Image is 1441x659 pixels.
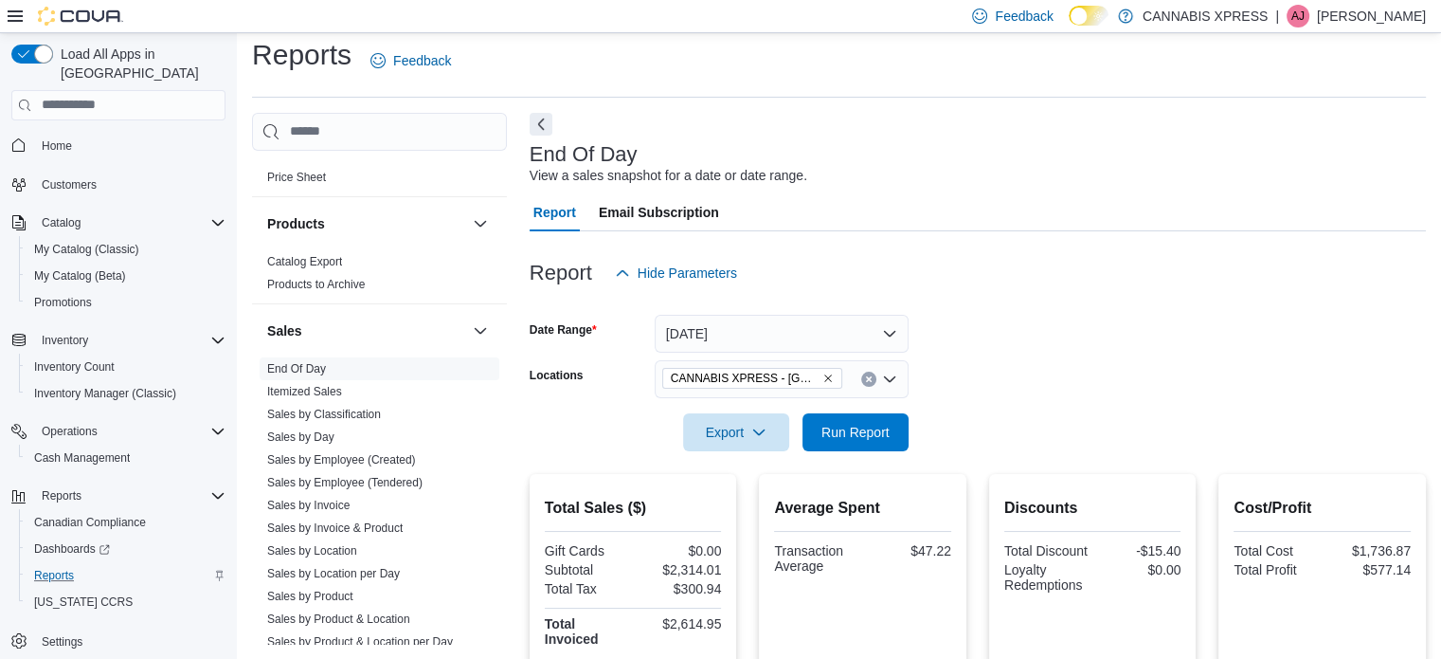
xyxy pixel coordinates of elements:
button: Reports [34,485,89,507]
a: Sales by Classification [267,408,381,421]
span: Sales by Product & Location per Day [267,634,453,650]
span: Dashboards [27,538,225,560]
span: Price Sheet [267,170,326,185]
span: Report [533,193,576,231]
a: Sales by Day [267,430,334,444]
span: Reports [42,488,81,503]
span: Inventory Manager (Classic) [34,386,176,401]
span: Inventory Manager (Classic) [27,382,225,405]
div: Loyalty Redemptions [1004,562,1089,593]
a: Cash Management [27,447,137,469]
button: Inventory Count [19,354,233,380]
button: Products [267,214,465,233]
a: Sales by Product & Location per Day [267,635,453,649]
a: My Catalog (Classic) [27,238,147,261]
button: Products [469,212,492,235]
button: Clear input [861,372,876,387]
button: Operations [34,420,105,443]
button: My Catalog (Beta) [19,263,233,289]
div: $0.00 [1096,562,1180,577]
span: Catalog Export [267,254,342,269]
button: Catalog [34,211,88,234]
span: Dark Mode [1069,26,1070,27]
span: Home [42,138,72,154]
span: Export [694,413,778,451]
a: Sales by Employee (Tendered) [267,476,423,489]
p: CANNABIS XPRESS [1143,5,1268,27]
a: Products to Archive [267,278,365,291]
h2: Total Sales ($) [545,497,722,520]
button: [DATE] [655,315,909,353]
button: Export [683,413,789,451]
h3: End Of Day [530,143,638,166]
span: Sales by Day [267,430,334,445]
p: | [1275,5,1279,27]
span: Promotions [34,295,92,310]
span: Cash Management [34,450,130,466]
button: Catalog [4,210,233,236]
div: Total Tax [545,581,629,596]
button: Operations [4,418,233,445]
label: Locations [530,368,584,383]
span: Sales by Employee (Created) [267,452,416,467]
div: Anthony John [1287,5,1309,27]
div: Transaction Average [774,543,858,574]
span: Catalog [42,215,81,230]
button: Cash Management [19,445,233,471]
div: -$15.40 [1096,543,1180,558]
h2: Average Spent [774,497,951,520]
span: Catalog [34,211,225,234]
a: Feedback [363,42,459,80]
div: Products [252,250,507,303]
a: Inventory Manager (Classic) [27,382,184,405]
span: Sales by Location per Day [267,566,400,581]
span: Itemized Sales [267,384,342,399]
a: Dashboards [27,538,117,560]
span: Settings [42,634,82,650]
span: Sales by Product [267,589,353,604]
span: Reports [34,568,74,583]
a: Sales by Employee (Created) [267,453,416,467]
a: Sales by Product [267,590,353,603]
span: Dashboards [34,541,110,557]
span: End Of Day [267,361,326,376]
a: Itemized Sales [267,385,342,398]
span: Feedback [393,51,451,70]
span: Email Subscription [599,193,719,231]
span: Operations [42,424,98,439]
a: Customers [34,174,104,196]
span: Home [34,134,225,157]
span: [US_STATE] CCRS [34,595,133,610]
a: [US_STATE] CCRS [27,591,140,613]
span: Load All Apps in [GEOGRAPHIC_DATA] [53,45,225,82]
span: Sales by Product & Location [267,612,410,627]
button: Run Report [802,413,909,451]
span: Canadian Compliance [27,511,225,534]
a: End Of Day [267,362,326,375]
button: Sales [469,320,492,342]
a: Settings [34,631,90,653]
button: Remove CANNABIS XPRESS - Delhi (Main Street) from selection in this group [822,373,834,384]
button: Customers [4,171,233,198]
div: Pricing [252,166,507,196]
h2: Discounts [1004,497,1181,520]
span: Customers [42,177,97,192]
button: Pricing [469,128,492,151]
span: My Catalog (Beta) [27,265,225,287]
span: Sales by Classification [267,407,381,422]
p: [PERSON_NAME] [1317,5,1426,27]
span: Settings [34,629,225,652]
span: Hide Parameters [638,264,737,283]
a: Reports [27,564,81,587]
a: Sales by Location [267,544,357,558]
div: $0.00 [637,543,721,558]
div: Total Discount [1004,543,1089,558]
button: Home [4,132,233,159]
span: Products to Archive [267,277,365,292]
strong: Total Invoiced [545,616,599,647]
label: Date Range [530,322,597,338]
a: Dashboards [19,536,233,562]
span: My Catalog (Beta) [34,268,126,284]
h3: Sales [267,321,302,340]
a: Sales by Product & Location [267,613,410,626]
